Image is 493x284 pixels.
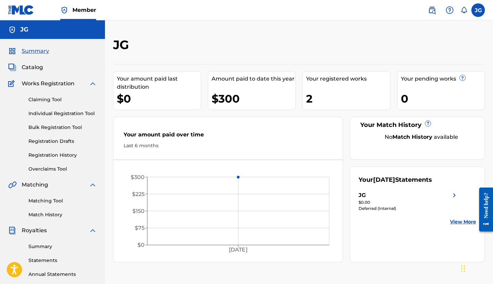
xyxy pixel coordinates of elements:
[373,176,395,183] span: [DATE]
[401,75,485,83] div: Your pending works
[306,91,390,106] div: 2
[28,166,97,173] a: Overclaims Tool
[113,37,132,52] h2: JG
[28,257,97,264] a: Statements
[89,181,97,189] img: expand
[124,142,333,149] div: Last 6 months
[28,152,97,159] a: Registration History
[28,138,97,145] a: Registration Drafts
[89,80,97,88] img: expand
[8,226,16,235] img: Royalties
[117,75,201,91] div: Your amount paid last distribution
[359,175,432,184] div: Your Statements
[22,63,43,71] span: Catalog
[8,5,34,15] img: MLC Logo
[212,91,296,106] div: $300
[22,47,49,55] span: Summary
[28,211,97,218] a: Match History
[359,199,458,205] div: $0.00
[474,181,493,239] iframe: Resource Center
[428,6,436,14] img: search
[28,124,97,131] a: Bulk Registration Tool
[471,3,485,17] div: User Menu
[446,6,454,14] img: help
[401,91,485,106] div: 0
[22,80,74,88] span: Works Registration
[60,6,68,14] img: Top Rightsholder
[28,243,97,250] a: Summary
[28,271,97,278] a: Annual Statements
[8,181,17,189] img: Matching
[8,47,16,55] img: Summary
[28,197,97,204] a: Matching Tool
[443,3,456,17] div: Help
[8,47,49,55] a: SummarySummary
[137,242,145,248] tspan: $0
[459,252,493,284] iframe: Chat Widget
[124,131,333,142] div: Your amount paid over time
[132,208,145,214] tspan: $150
[28,96,97,103] a: Claiming Tool
[28,110,97,117] a: Individual Registration Tool
[20,26,28,34] h5: JG
[460,7,467,14] div: Notifications
[450,218,476,225] a: View More
[8,63,16,71] img: Catalog
[425,3,439,17] a: Public Search
[22,226,47,235] span: Royalties
[392,134,432,140] strong: Match History
[135,225,145,231] tspan: $75
[359,191,458,212] a: JGright chevron icon$0.00Deferred (Internal)
[359,121,476,130] div: Your Match History
[461,258,465,279] div: Drag
[425,121,431,126] span: ?
[460,75,465,81] span: ?
[8,80,17,88] img: Works Registration
[8,63,43,71] a: CatalogCatalog
[89,226,97,235] img: expand
[131,174,145,180] tspan: $300
[132,191,145,197] tspan: $225
[450,191,458,199] img: right chevron icon
[212,75,296,83] div: Amount paid to date this year
[229,246,247,253] tspan: [DATE]
[367,133,476,141] div: No available
[306,75,390,83] div: Your registered works
[359,191,366,199] div: JG
[359,205,458,212] div: Deferred (Internal)
[72,6,96,14] span: Member
[117,91,201,106] div: $0
[8,26,16,34] img: Accounts
[22,181,48,189] span: Matching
